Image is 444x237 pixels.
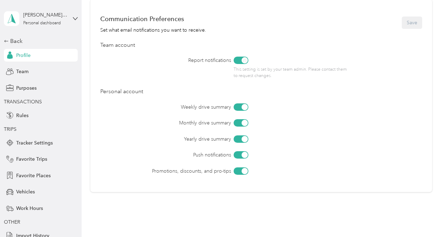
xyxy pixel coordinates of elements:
span: OTHER [4,219,20,225]
div: Communication Preferences [100,15,206,23]
label: Push notifications [140,151,231,159]
div: Back [4,37,74,45]
iframe: Everlance-gr Chat Button Frame [405,198,444,237]
span: Work Hours [16,205,43,212]
div: Personal dashboard [23,21,61,25]
span: Profile [16,52,31,59]
span: TRIPS [4,126,17,132]
p: This setting is set by your team admin. Please contact them to request changes. [234,66,351,79]
span: Favorite Trips [16,155,47,163]
div: Team account [100,41,422,50]
label: Monthly drive summary [140,119,231,127]
span: Rules [16,112,28,119]
label: Weekly drive summary [140,103,231,111]
label: Yearly drive summary [140,135,231,143]
div: Personal account [100,88,422,96]
label: Promotions, discounts, and pro-tips [140,167,231,175]
div: [PERSON_NAME] [PERSON_NAME] [23,11,67,19]
span: Purposes [16,84,37,92]
span: Vehicles [16,188,35,196]
div: Set what email notifications you want to receive. [100,26,206,34]
span: Tracker Settings [16,139,53,147]
span: Favorite Places [16,172,51,179]
label: Report notifications [140,57,231,64]
span: TRANSACTIONS [4,99,42,105]
span: Team [16,68,28,75]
